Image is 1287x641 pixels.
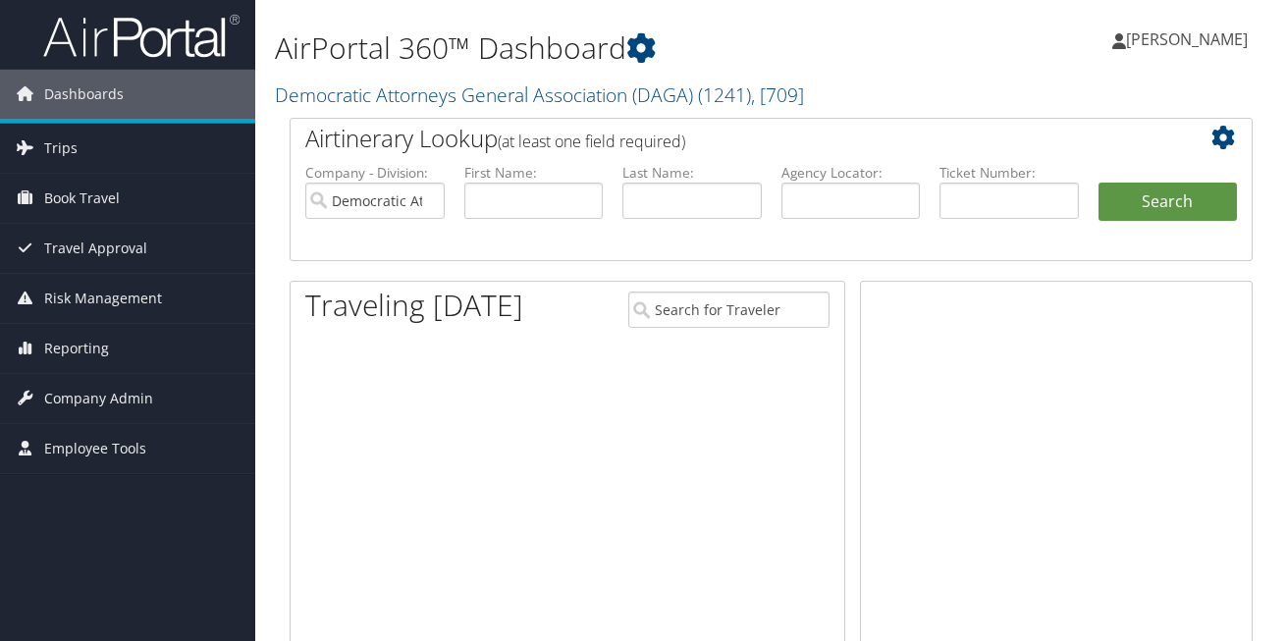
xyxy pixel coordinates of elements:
[1112,10,1267,69] a: [PERSON_NAME]
[44,274,162,323] span: Risk Management
[1126,28,1248,50] span: [PERSON_NAME]
[43,13,240,59] img: airportal-logo.png
[44,224,147,273] span: Travel Approval
[498,131,685,152] span: (at least one field required)
[305,285,523,326] h1: Traveling [DATE]
[44,374,153,423] span: Company Admin
[628,292,830,328] input: Search for Traveler
[305,163,445,183] label: Company - Division:
[44,324,109,373] span: Reporting
[44,424,146,473] span: Employee Tools
[939,163,1079,183] label: Ticket Number:
[44,124,78,173] span: Trips
[622,163,762,183] label: Last Name:
[781,163,921,183] label: Agency Locator:
[698,81,751,108] span: ( 1241 )
[305,122,1156,155] h2: Airtinerary Lookup
[464,163,604,183] label: First Name:
[275,81,804,108] a: Democratic Attorneys General Association (DAGA)
[44,70,124,119] span: Dashboards
[1099,183,1238,222] button: Search
[44,174,120,223] span: Book Travel
[751,81,804,108] span: , [ 709 ]
[275,27,937,69] h1: AirPortal 360™ Dashboard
